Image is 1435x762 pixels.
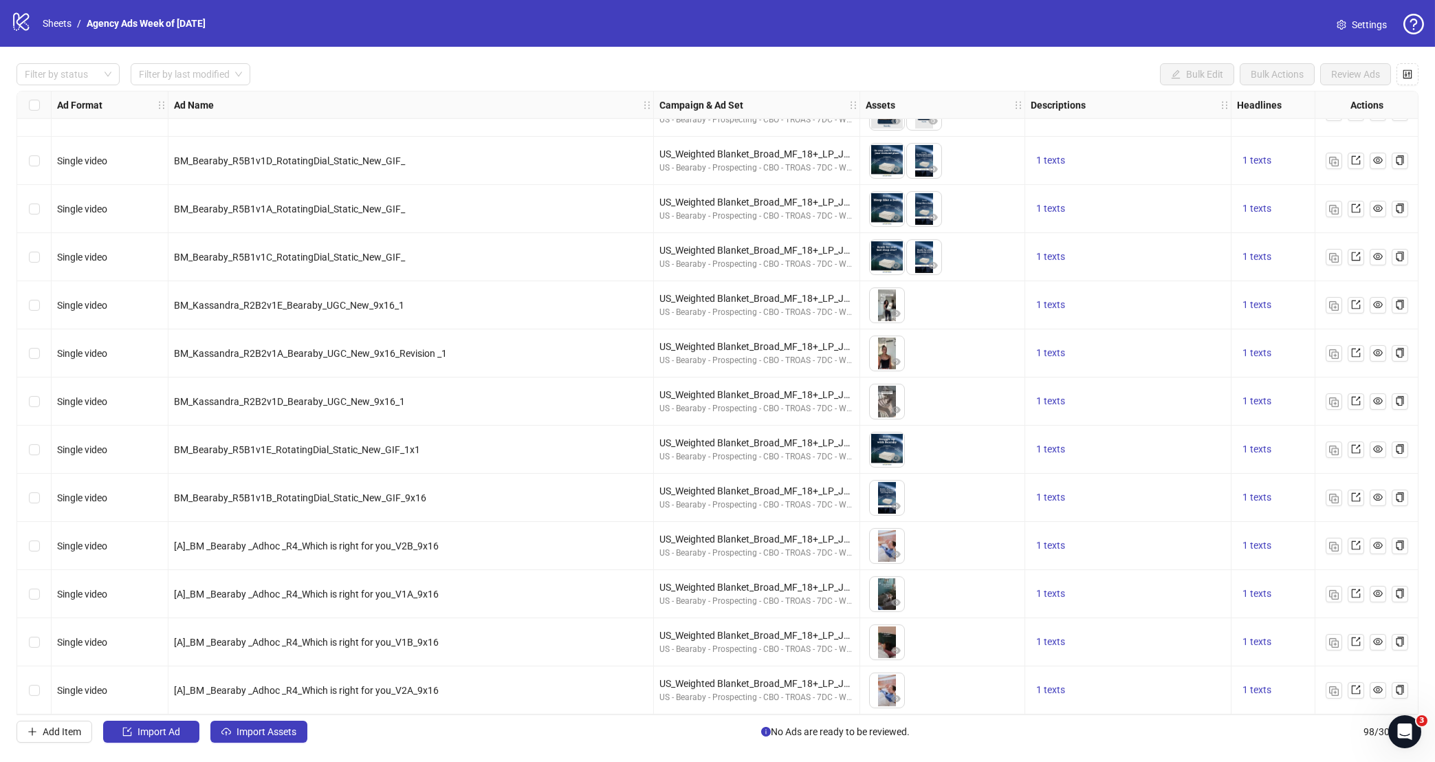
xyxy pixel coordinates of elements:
[57,155,107,166] span: Single video
[57,204,107,215] span: Single video
[1036,203,1065,214] span: 1 texts
[659,595,854,608] div: US - Bearaby - Prospecting - CBO - TROAS - 7DC - Weighted Blanket - Re-testing – Copy
[1237,201,1277,217] button: 1 texts
[1329,205,1339,215] img: Duplicate
[174,589,439,600] span: [A]_BM _Bearaby _Adhoc _R4_Which is right for you_V1A_9x16
[1351,155,1361,165] span: export
[1036,540,1065,551] span: 1 texts
[1036,588,1065,599] span: 1 texts
[17,137,52,185] div: Select row 87
[1237,634,1277,651] button: 1 texts
[1021,91,1025,118] div: Resize Assets column
[870,577,904,611] img: Asset 1
[1373,541,1383,550] span: eye
[57,637,107,648] span: Single video
[1329,590,1339,600] img: Duplicate
[1227,91,1231,118] div: Resize Descriptions column
[174,348,447,359] span: BM_Kassandra_R2B2v1A_Bearaby_UGC_New_9x16_Revision _1
[17,721,92,743] button: Add Item
[17,281,52,329] div: Select row 90
[1242,155,1271,166] span: 1 texts
[1036,395,1065,406] span: 1 texts
[1395,300,1405,309] span: copy
[659,291,854,306] div: US_Weighted Blanket_Broad_MF_18+_LP_Jul2025_AS22
[891,646,901,655] span: eye
[1373,589,1383,598] span: eye
[57,492,107,503] span: Single video
[1237,98,1282,113] strong: Headlines
[1337,20,1346,30] span: setting
[761,724,910,739] span: No Ads are ready to be reviewed.
[1329,446,1339,455] img: Duplicate
[17,618,52,666] div: Select row 97
[164,91,168,118] div: Resize Ad Format column
[57,348,107,359] span: Single video
[659,435,854,450] div: US_Weighted Blanket_Broad_MF_18+_LP_Jul2025_AS22
[1320,63,1391,85] button: Review Ads
[907,144,941,178] img: Asset 2
[1242,203,1271,214] span: 1 texts
[870,433,904,467] img: Asset 1
[888,595,904,611] button: Preview
[888,162,904,178] button: Preview
[1031,442,1071,458] button: 1 texts
[642,100,652,110] span: holder
[1031,682,1071,699] button: 1 texts
[57,300,107,311] span: Single video
[891,357,901,367] span: eye
[1242,588,1271,599] span: 1 texts
[659,691,854,704] div: US - Bearaby - Prospecting - CBO - TROAS - 7DC - Weighted Blanket - Re-testing – Copy
[210,721,307,743] button: Import Assets
[1237,345,1277,362] button: 1 texts
[40,16,74,31] a: Sheets
[1373,204,1383,213] span: eye
[888,499,904,515] button: Preview
[888,113,904,130] button: Preview
[1395,589,1405,598] span: copy
[659,243,854,258] div: US_Weighted Blanket_Broad_MF_18+_LP_Jul2025_AS22
[1326,682,1342,699] button: Duplicate
[659,532,854,547] div: US_Weighted Blanket_Broad_MF_18+_LP_Jul2025_AS22
[1031,98,1086,113] strong: Descriptions
[891,453,901,463] span: eye
[1395,492,1405,502] span: copy
[659,258,854,271] div: US - Bearaby - Prospecting - CBO - TROAS - 7DC - Weighted Blanket - Re-testing – Copy
[166,100,176,110] span: holder
[1373,155,1383,165] span: eye
[888,691,904,708] button: Preview
[1373,396,1383,406] span: eye
[1031,201,1071,217] button: 1 texts
[1242,636,1271,647] span: 1 texts
[1351,252,1361,261] span: export
[1373,637,1383,646] span: eye
[848,100,858,110] span: holder
[1237,490,1277,506] button: 1 texts
[1031,393,1071,410] button: 1 texts
[1220,100,1229,110] span: holder
[43,726,81,737] span: Add Item
[17,474,52,522] div: Select row 94
[1237,153,1277,169] button: 1 texts
[1326,14,1398,36] a: Settings
[659,676,854,691] div: US_Weighted Blanket_Broad_MF_18+_LP_Jul2025_AS22
[1396,63,1418,85] button: Configure table settings
[1373,492,1383,502] span: eye
[891,501,901,511] span: eye
[888,354,904,371] button: Preview
[659,387,854,402] div: US_Weighted Blanket_Broad_MF_18+_LP_Jul2025_AS22
[1329,398,1339,407] img: Duplicate
[17,185,52,233] div: Select row 88
[174,444,420,455] span: BM_Bearaby_R5B1v1E_RotatingDial_Static_New_GIF_1x1
[1036,299,1065,310] span: 1 texts
[1036,155,1065,166] span: 1 texts
[1395,204,1405,213] span: copy
[659,354,854,367] div: US - Bearaby - Prospecting - CBO - TROAS - 7DC - Weighted Blanket - Re-testing – Copy
[659,499,854,512] div: US - Bearaby - Prospecting - CBO - TROAS - 7DC - Weighted Blanket - Re-testing – Copy
[174,98,214,113] strong: Ad Name
[652,100,661,110] span: holder
[221,727,231,737] span: cloud-upload
[659,628,854,643] div: US_Weighted Blanket_Broad_MF_18+_LP_Jul2025_AS22
[57,252,107,263] span: Single video
[57,444,107,455] span: Single video
[1326,490,1342,506] button: Duplicate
